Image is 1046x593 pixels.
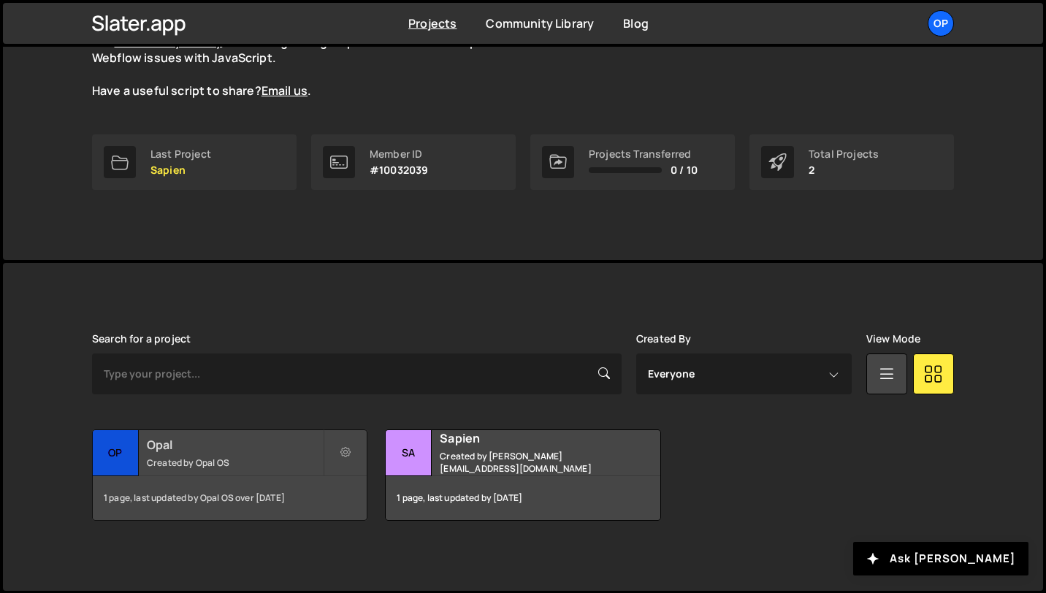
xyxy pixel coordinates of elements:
button: Ask [PERSON_NAME] [853,542,1028,575]
a: Op Opal Created by Opal OS 1 page, last updated by Opal OS over [DATE] [92,429,367,521]
label: View Mode [866,333,920,345]
a: Last Project Sapien [92,134,297,190]
small: Created by [PERSON_NAME][EMAIL_ADDRESS][DOMAIN_NAME] [440,450,616,475]
div: Sa [386,430,432,476]
div: Last Project [150,148,211,160]
label: Created By [636,333,692,345]
p: #10032039 [370,164,428,176]
span: 0 / 10 [671,164,698,176]
div: Op [93,430,139,476]
a: Email us [261,83,308,99]
p: 2 [809,164,879,176]
small: Created by Opal OS [147,456,323,469]
label: Search for a project [92,333,191,345]
a: Blog [623,15,649,31]
h2: Sapien [440,430,616,446]
p: Sapien [150,164,211,176]
h2: Opal [147,437,323,453]
div: 1 page, last updated by Opal OS over [DATE] [93,476,367,520]
a: Community Library [486,15,594,31]
div: Member ID [370,148,428,160]
div: Total Projects [809,148,879,160]
a: Sa Sapien Created by [PERSON_NAME][EMAIL_ADDRESS][DOMAIN_NAME] 1 page, last updated by [DATE] [385,429,660,521]
a: Op [928,10,954,37]
div: Projects Transferred [589,148,698,160]
div: 1 page, last updated by [DATE] [386,476,660,520]
a: Projects [408,15,457,31]
p: The is live and growing. Explore the curated scripts to solve common Webflow issues with JavaScri... [92,34,618,99]
input: Type your project... [92,353,622,394]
